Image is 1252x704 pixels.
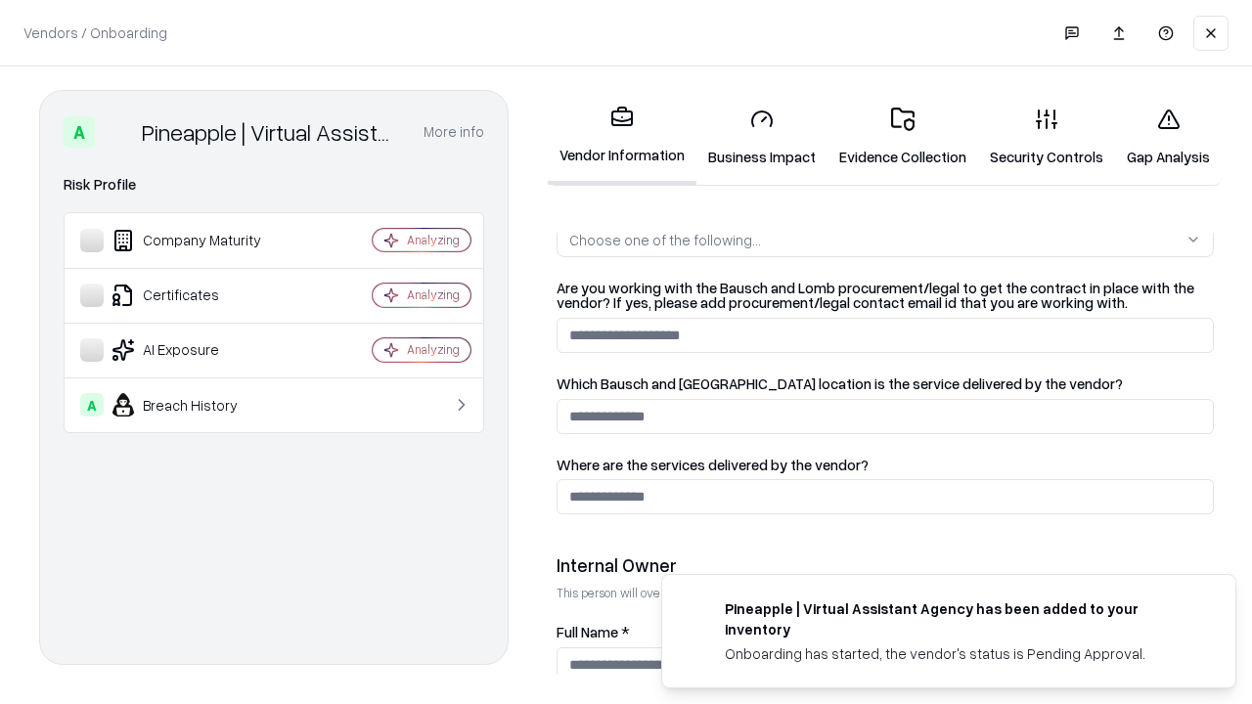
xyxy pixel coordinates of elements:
[557,458,1214,472] label: Where are the services delivered by the vendor?
[142,116,400,148] div: Pineapple | Virtual Assistant Agency
[103,116,134,148] img: Pineapple | Virtual Assistant Agency
[80,284,314,307] div: Certificates
[80,393,104,417] div: A
[64,116,95,148] div: A
[80,393,314,417] div: Breach History
[407,341,460,358] div: Analyzing
[557,281,1214,310] label: Are you working with the Bausch and Lomb procurement/legal to get the contract in place with the ...
[23,22,167,43] p: Vendors / Onboarding
[557,625,1214,639] label: Full Name *
[978,92,1115,183] a: Security Controls
[725,643,1188,664] div: Onboarding has started, the vendor's status is Pending Approval.
[1115,92,1222,183] a: Gap Analysis
[80,338,314,362] div: AI Exposure
[569,230,761,250] div: Choose one of the following...
[686,598,709,622] img: trypineapple.com
[557,585,1214,601] p: This person will oversee the vendor relationship and coordinate any required assessments or appro...
[80,229,314,252] div: Company Maturity
[64,173,484,197] div: Risk Profile
[696,92,827,183] a: Business Impact
[725,598,1188,639] div: Pineapple | Virtual Assistant Agency has been added to your inventory
[424,114,484,150] button: More info
[557,553,1214,577] div: Internal Owner
[827,92,978,183] a: Evidence Collection
[548,90,696,185] a: Vendor Information
[557,376,1214,391] label: Which Bausch and [GEOGRAPHIC_DATA] location is the service delivered by the vendor?
[557,222,1214,257] button: Choose one of the following...
[407,286,460,303] div: Analyzing
[407,232,460,248] div: Analyzing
